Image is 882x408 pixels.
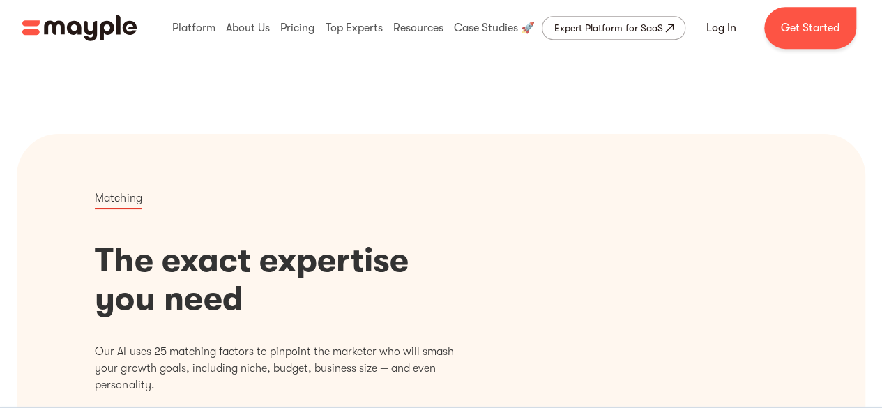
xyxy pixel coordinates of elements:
div: Expert Platform for SaaS [554,20,662,36]
a: Expert Platform for SaaS [542,16,685,40]
p: Matching [95,190,142,209]
div: Pricing [277,6,318,50]
p: Our AI uses 25 matching factors to pinpoint the marketer who will smash your growth goals, includ... [95,343,472,393]
div: Resources [390,6,447,50]
div: About Us [222,6,273,50]
img: Mayple logo [22,15,137,41]
div: Platform [169,6,219,50]
a: Log In [690,11,753,45]
a: Get Started [764,7,856,49]
a: home [22,15,137,41]
div: Top Experts [322,6,386,50]
h1: The exact expertise you need [95,241,472,318]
